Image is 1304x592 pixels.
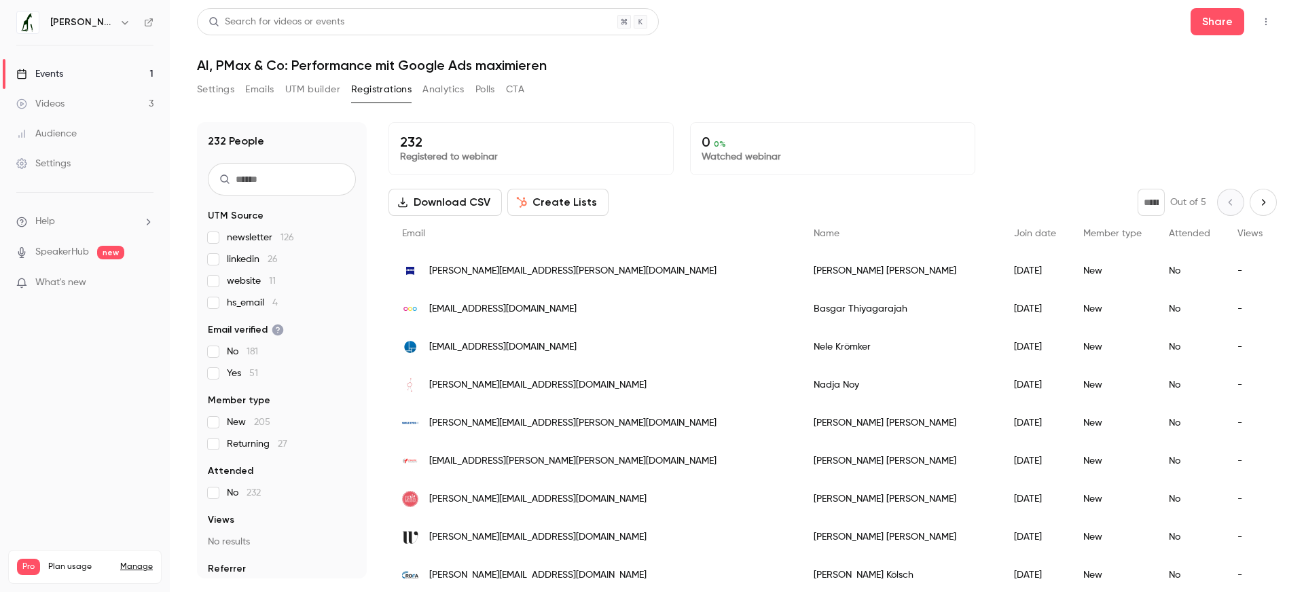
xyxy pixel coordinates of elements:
img: w-creates.at [402,529,418,545]
span: 11 [269,276,276,286]
span: Join date [1014,229,1056,238]
div: New [1070,252,1155,290]
div: [DATE] [1000,442,1070,480]
span: Pro [17,559,40,575]
div: Basgar Thiyagarajah [800,290,1000,328]
button: Registrations [351,79,412,100]
span: Member type [1083,229,1142,238]
img: ringier.ch [402,301,418,317]
span: newsletter [227,231,294,244]
h6: [PERSON_NAME] von [PERSON_NAME] IMPACT [50,16,114,29]
div: Videos [16,97,65,111]
span: linkedin [227,253,278,266]
a: Manage [120,561,153,572]
div: Nadja Noy [800,366,1000,404]
span: 0 % [714,139,726,149]
h1: AI, PMax & Co: Performance mit Google Ads maximieren [197,57,1277,73]
span: Referrer [208,562,246,576]
span: 181 [247,347,258,356]
span: [EMAIL_ADDRESS][DOMAIN_NAME] [429,340,577,354]
span: Plan usage [48,561,112,572]
span: 126 [280,233,294,242]
button: CTA [506,79,524,100]
a: SpeakerHub [35,245,89,259]
img: fischer-reisen.at [402,453,418,469]
img: miethke.com [402,339,418,355]
span: [PERSON_NAME][EMAIL_ADDRESS][DOMAIN_NAME] [429,378,647,392]
div: [PERSON_NAME] [PERSON_NAME] [800,518,1000,556]
div: [PERSON_NAME] [PERSON_NAME] [800,480,1000,518]
span: hs_email [227,296,278,310]
iframe: Noticeable Trigger [137,277,153,289]
img: smileeyes.de [402,415,418,431]
span: 232 [247,488,261,498]
div: No [1155,518,1224,556]
span: Attended [208,464,253,478]
div: - [1224,252,1276,290]
span: [EMAIL_ADDRESS][PERSON_NAME][PERSON_NAME][DOMAIN_NAME] [429,454,717,468]
span: [PERSON_NAME][EMAIL_ADDRESS][DOMAIN_NAME] [429,530,647,544]
div: - [1224,404,1276,442]
span: [PERSON_NAME][EMAIL_ADDRESS][PERSON_NAME][DOMAIN_NAME] [429,416,717,430]
div: - [1224,480,1276,518]
img: zeiss.com [402,263,418,279]
span: Returning [227,437,287,451]
div: No [1155,442,1224,480]
span: Yes [227,367,258,380]
div: New [1070,442,1155,480]
p: Out of 5 [1170,196,1206,209]
div: Search for videos or events [209,15,344,29]
button: Download CSV [388,189,502,216]
div: New [1070,328,1155,366]
span: New [227,415,270,429]
span: 51 [249,369,258,378]
span: 26 [268,255,278,264]
span: 4 [272,298,278,308]
div: - [1224,442,1276,480]
button: Emails [245,79,274,100]
div: [DATE] [1000,518,1070,556]
span: No [227,486,261,500]
div: New [1070,480,1155,518]
div: Settings [16,157,71,170]
span: Help [35,215,55,229]
button: Analytics [422,79,465,100]
div: Nele Krömker [800,328,1000,366]
p: Registered to webinar [400,150,662,164]
div: No [1155,366,1224,404]
img: mlr-gruppe.de [402,567,418,583]
div: [DATE] [1000,480,1070,518]
span: [PERSON_NAME][EMAIL_ADDRESS][DOMAIN_NAME] [429,492,647,506]
span: Views [208,513,234,527]
span: UTM Source [208,209,264,223]
div: Events [16,67,63,81]
img: Jung von Matt IMPACT [17,12,39,33]
span: [PERSON_NAME][EMAIL_ADDRESS][DOMAIN_NAME] [429,568,647,582]
div: [DATE] [1000,328,1070,366]
span: [PERSON_NAME][EMAIL_ADDRESS][PERSON_NAME][DOMAIN_NAME] [429,264,717,278]
span: new [97,246,124,259]
div: [PERSON_NAME] [PERSON_NAME] [800,404,1000,442]
p: 0 [702,134,964,150]
div: - [1224,518,1276,556]
span: Email [402,229,425,238]
img: kothes.com [402,377,418,393]
span: No [227,345,258,358]
div: No [1155,290,1224,328]
span: 205 [254,418,270,427]
div: New [1070,366,1155,404]
img: meinebackbox.de [402,491,418,507]
button: Next page [1250,189,1277,216]
div: New [1070,404,1155,442]
p: 232 [400,134,662,150]
div: New [1070,518,1155,556]
p: Watched webinar [702,150,964,164]
button: Share [1191,8,1244,35]
span: Views [1237,229,1263,238]
div: [PERSON_NAME] [PERSON_NAME] [800,252,1000,290]
button: Polls [475,79,495,100]
div: New [1070,290,1155,328]
div: Audience [16,127,77,141]
span: Member type [208,394,270,407]
div: [DATE] [1000,366,1070,404]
